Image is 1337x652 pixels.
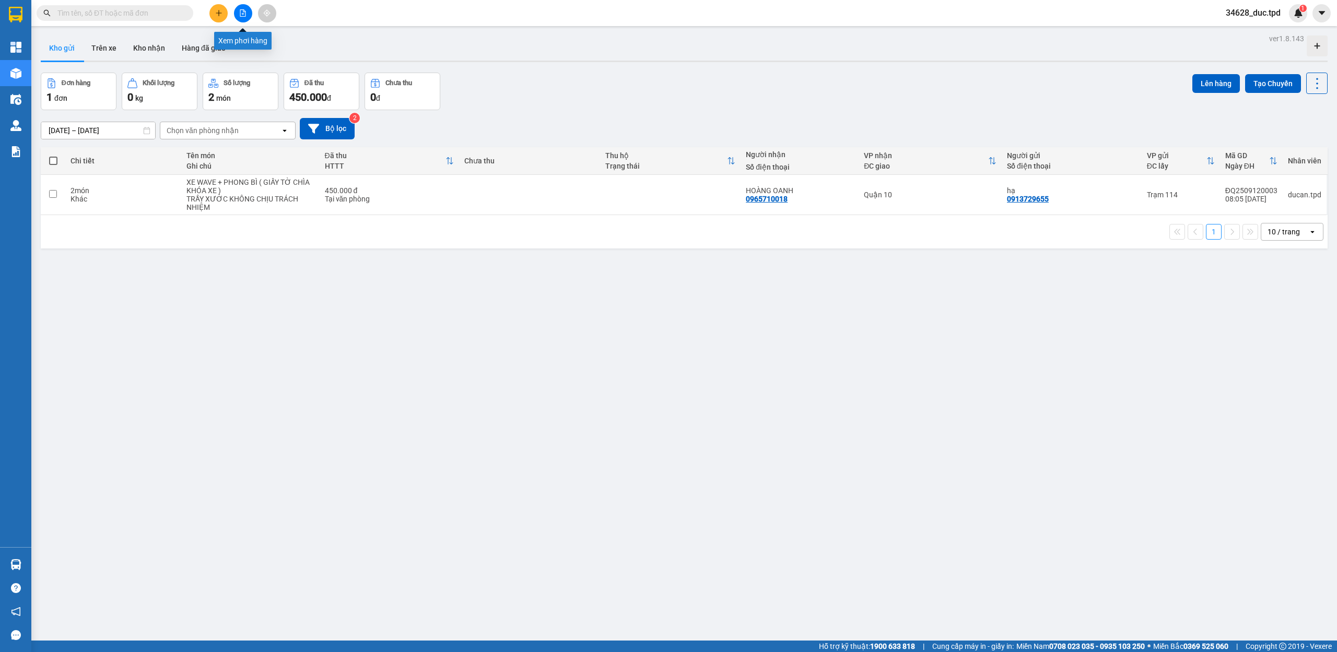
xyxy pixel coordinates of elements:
[1220,147,1283,175] th: Toggle SortBy
[923,641,924,652] span: |
[1147,162,1206,170] div: ĐC lấy
[10,42,21,53] img: dashboard-icon
[1301,5,1305,12] span: 1
[1206,224,1222,240] button: 1
[209,4,228,22] button: plus
[1312,4,1331,22] button: caret-down
[1147,151,1206,160] div: VP gửi
[127,91,133,103] span: 0
[186,162,314,170] div: Ghi chú
[41,122,155,139] input: Select a date range.
[10,120,21,131] img: warehouse-icon
[1307,35,1328,56] div: Tạo kho hàng mới
[932,641,1014,652] span: Cung cấp máy in - giấy in:
[1007,195,1049,203] div: 0913729655
[186,178,314,195] div: XE WAVE + PHONG BÌ ( GIẤY TỜ CHÌA KHÓA XE )
[464,157,594,165] div: Chưa thu
[10,94,21,105] img: warehouse-icon
[1147,644,1151,648] span: ⚪️
[1269,33,1304,44] div: ver 1.8.143
[605,162,727,170] div: Trạng thái
[41,35,83,61] button: Kho gửi
[10,559,21,570] img: warehouse-icon
[71,195,175,203] div: Khác
[746,195,788,203] div: 0965710018
[186,195,314,211] div: TRẦY XƯỚC KHÔNG CHỊU TRÁCH NHIỆM
[46,91,52,103] span: 1
[239,9,247,17] span: file-add
[1147,191,1215,199] div: Trạm 114
[1225,195,1277,203] div: 08:05 [DATE]
[325,186,454,195] div: 450.000 đ
[1236,641,1238,652] span: |
[173,35,234,61] button: Hàng đã giao
[376,94,380,102] span: đ
[1317,8,1327,18] span: caret-down
[859,147,1002,175] th: Toggle SortBy
[122,73,197,110] button: Khối lượng0kg
[1007,151,1136,160] div: Người gửi
[1183,642,1228,650] strong: 0369 525 060
[600,147,741,175] th: Toggle SortBy
[370,91,376,103] span: 0
[746,163,853,171] div: Số điện thoại
[325,151,446,160] div: Đã thu
[9,7,22,22] img: logo-vxr
[300,118,355,139] button: Bộ lọc
[1007,162,1136,170] div: Số điện thoại
[186,151,314,160] div: Tên món
[605,151,727,160] div: Thu hộ
[234,4,252,22] button: file-add
[43,9,51,17] span: search
[167,125,239,136] div: Chọn văn phòng nhận
[325,162,446,170] div: HTTT
[1192,74,1240,93] button: Lên hàng
[11,630,21,640] span: message
[304,79,324,87] div: Đã thu
[870,642,915,650] strong: 1900 633 818
[83,35,125,61] button: Trên xe
[11,607,21,617] span: notification
[325,195,454,203] div: Tại văn phòng
[10,68,21,79] img: warehouse-icon
[1299,5,1307,12] sup: 1
[1049,642,1145,650] strong: 0708 023 035 - 0935 103 250
[57,7,181,19] input: Tìm tên, số ĐT hoặc mã đơn
[54,94,67,102] span: đơn
[10,146,21,157] img: solution-icon
[1294,8,1303,18] img: icon-new-feature
[263,9,271,17] span: aim
[71,186,175,195] div: 2 món
[1007,186,1136,195] div: hạ
[1268,227,1300,237] div: 10 / trang
[216,94,231,102] span: món
[41,73,116,110] button: Đơn hàng1đơn
[11,583,21,593] span: question-circle
[214,32,272,50] div: Xem phơi hàng
[208,91,214,103] span: 2
[365,73,440,110] button: Chưa thu0đ
[143,79,174,87] div: Khối lượng
[1225,162,1269,170] div: Ngày ĐH
[327,94,331,102] span: đ
[746,150,853,159] div: Người nhận
[1245,74,1301,93] button: Tạo Chuyến
[71,157,175,165] div: Chi tiết
[1016,641,1145,652] span: Miền Nam
[1288,191,1321,199] div: ducan.tpd
[385,79,412,87] div: Chưa thu
[864,151,988,160] div: VP nhận
[1217,6,1289,19] span: 34628_duc.tpd
[135,94,143,102] span: kg
[125,35,173,61] button: Kho nhận
[258,4,276,22] button: aim
[864,191,996,199] div: Quận 10
[1308,228,1317,236] svg: open
[224,79,250,87] div: Số lượng
[215,9,222,17] span: plus
[864,162,988,170] div: ĐC giao
[1225,151,1269,160] div: Mã GD
[1279,643,1286,650] span: copyright
[320,147,460,175] th: Toggle SortBy
[280,126,289,135] svg: open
